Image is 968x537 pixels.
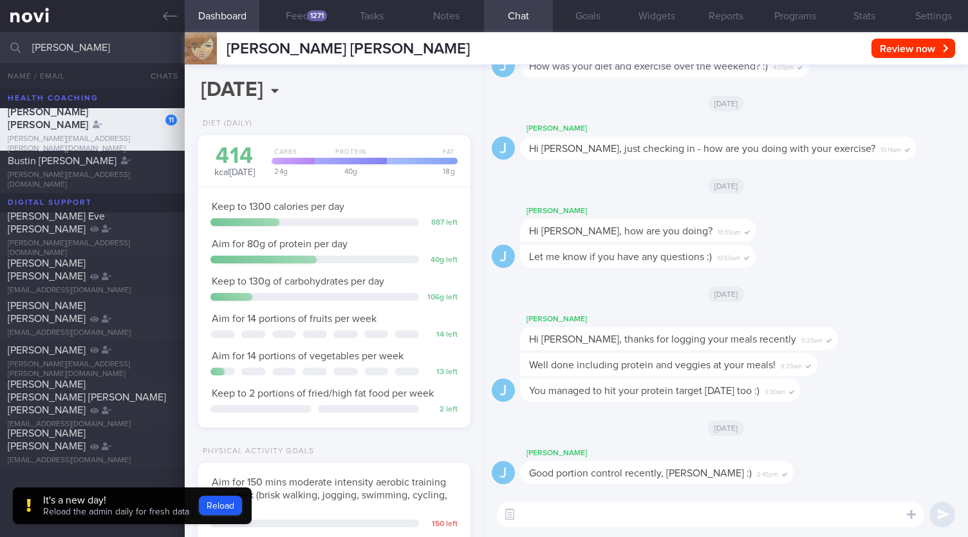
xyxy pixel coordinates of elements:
span: Aim for 14 portions of fruits per week [212,314,377,324]
div: 40 g left [425,256,458,265]
span: Hi [PERSON_NAME], thanks for logging your meals recently [529,334,796,344]
span: Aim for 80g of protein per day [212,239,348,249]
span: [DATE] [708,287,745,302]
div: J [492,379,515,402]
span: [PERSON_NAME] [PERSON_NAME] [8,428,86,451]
span: Bustin [PERSON_NAME] [8,156,116,166]
span: How was your diet and exercise over the weekend? :) [529,61,768,71]
span: 9:29am [801,333,823,345]
button: Review now [871,39,955,58]
div: J [492,461,515,485]
button: Reload [199,496,242,515]
div: 150 left [425,520,458,529]
div: 414 [210,145,259,167]
div: [PERSON_NAME][EMAIL_ADDRESS][DOMAIN_NAME] [8,239,177,258]
div: [EMAIL_ADDRESS][DOMAIN_NAME] [8,286,177,296]
div: [PERSON_NAME][EMAIL_ADDRESS][PERSON_NAME][DOMAIN_NAME] [8,360,177,379]
div: 13 left [425,368,458,377]
div: Carbs [268,148,315,164]
div: [PERSON_NAME][EMAIL_ADDRESS][DOMAIN_NAME] [8,171,177,190]
span: You managed to hit your protein target [DATE] too :) [529,386,759,396]
span: 9:29am [781,359,802,371]
span: Hi [PERSON_NAME], just checking in - how are you doing with your exercise? [529,144,875,154]
div: J [492,137,515,160]
span: Keep to 130g of carbohydrates per day [212,276,384,287]
span: Keep to 2 portions of fried/high fat food per week [212,388,434,399]
span: 9:30am [765,384,785,397]
span: 10:59am [718,225,741,237]
div: 2 left [425,405,458,415]
div: [EMAIL_ADDRESS][DOMAIN_NAME] [8,328,177,338]
div: It's a new day! [43,494,189,507]
span: Well done including protein and veggies at your meals! [529,360,776,370]
div: [PERSON_NAME] [520,121,955,137]
span: [PERSON_NAME] [8,345,86,355]
div: [EMAIL_ADDRESS][DOMAIN_NAME] [8,456,177,466]
div: 14 left [425,330,458,340]
span: Aim for 14 portions of vegetables per week [212,351,404,361]
div: [PERSON_NAME] [520,203,795,219]
span: [DATE] [708,96,745,111]
span: Reload the admin daily for fresh data [43,507,189,516]
span: 2:45pm [757,467,778,479]
span: Let me know if you have any questions :) [529,252,712,262]
div: J [492,54,515,78]
div: [EMAIL_ADDRESS][DOMAIN_NAME] [8,420,177,429]
div: Diet (Daily) [198,119,252,129]
div: 18 g [383,167,458,175]
span: [PERSON_NAME] [PERSON_NAME] [8,258,86,281]
span: [DATE] [708,178,745,194]
div: Protein [311,148,387,164]
span: [PERSON_NAME] [PERSON_NAME] [227,41,470,57]
div: 887 left [425,218,458,228]
span: [DATE] [708,420,745,436]
div: 106 g left [425,293,458,303]
div: J [492,245,515,268]
div: [PERSON_NAME] [520,446,832,461]
div: Fat [383,148,458,164]
div: kcal [DATE] [210,145,259,179]
button: Chats [133,63,185,89]
div: 40 g [311,167,387,175]
span: Good portion control recently, [PERSON_NAME] :) [529,468,752,478]
div: 11 [165,115,177,126]
span: [PERSON_NAME] [PERSON_NAME] [8,107,88,130]
span: 10:59am [717,250,740,263]
div: 1271 [307,10,327,21]
div: [PERSON_NAME][EMAIL_ADDRESS][PERSON_NAME][DOMAIN_NAME] [8,135,177,154]
span: [PERSON_NAME] [PERSON_NAME] [PERSON_NAME] [PERSON_NAME] [8,379,166,415]
div: [PERSON_NAME] [520,312,877,327]
span: 10:14am [880,142,901,155]
span: Keep to 1300 calories per day [212,202,344,212]
span: Hi [PERSON_NAME], how are you doing? [529,226,712,236]
span: [PERSON_NAME] [PERSON_NAME] [8,301,86,324]
span: [PERSON_NAME] Eve [PERSON_NAME] [8,211,105,234]
div: Physical Activity Goals [198,447,314,457]
span: Aim for 150 mins moderate intensity aerobic training per week (brisk walking, jogging, swimming, ... [212,477,447,513]
div: 24 g [268,167,315,175]
span: 4:03pm [773,60,794,72]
